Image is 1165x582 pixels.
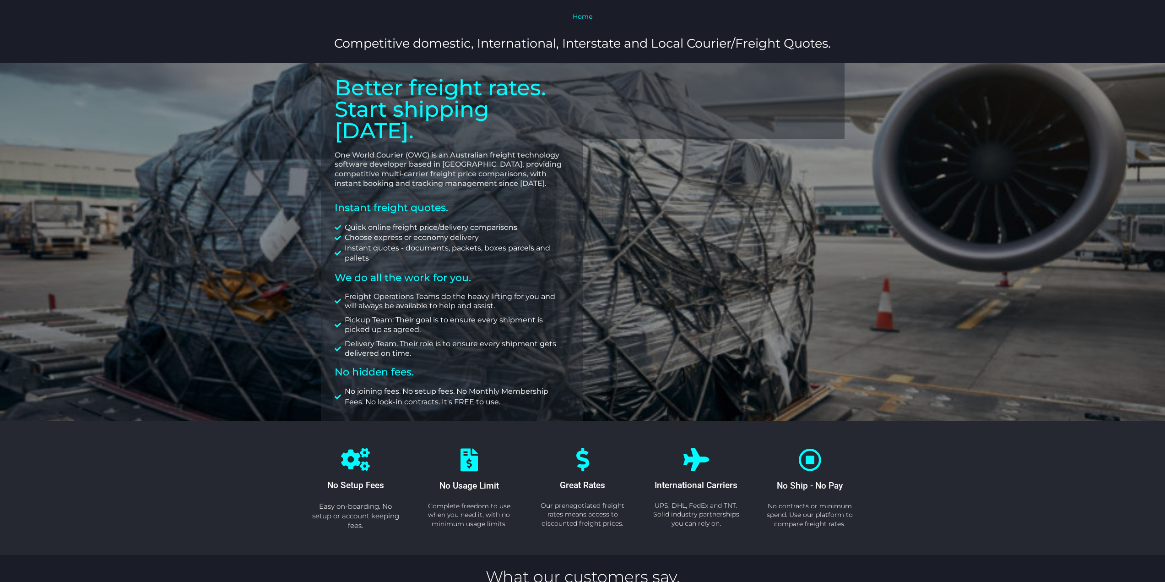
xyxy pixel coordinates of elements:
[342,315,569,335] span: Pickup Team: Their goal is to ensure every shipment is picked up as agreed.
[342,223,517,233] span: Quick online freight price/delivery comparisons
[573,12,592,21] a: Home
[342,233,479,243] span: Choose express or economy delivery
[335,151,569,189] p: One World Courier (OWC) is an Australian freight technology software developer based in [GEOGRAPH...
[175,35,991,51] h3: Competitive domestic, International, Interstate and Local Courier/Freight Quotes.
[342,339,569,359] span: Delivery Team. Their role is to ensure every shipment gets delivered on time.
[764,502,855,529] p: No contracts or minimum spend. Use our platform to compare freight rates.
[777,480,843,491] span: No Ship - No Pay
[537,501,629,528] p: Our prenegotiated freight rates means access to discounted freight prices.
[335,77,569,141] p: Better freight rates. Start shipping [DATE].
[327,480,384,490] span: No Setup Fees
[424,502,515,529] p: Complete freedom to use when you need it, with no minimum usage limits.
[560,480,605,490] span: Great Rates
[342,292,569,311] span: Freight Operations Teams do the heavy lifting for you and will always be available to help and as...
[310,501,401,530] p: Easy on-boarding. No setup or account keeping fees.
[650,501,742,528] p: UPS, DHL, FedEx and TNT. Solid industry partnerships you can rely on.
[335,367,569,377] h2: No hidden fees.
[655,480,737,490] span: International Carriers
[335,273,569,283] h2: We do all the work for you.
[439,480,499,491] span: No Usage Limit
[335,202,569,213] h2: Instant freight quotes.
[342,243,569,264] span: Instant quotes - documents, packets, boxes parcels and pallets
[342,386,569,407] span: No joining fees. No setup fees. No Monthly Membership Fees. No lock-in contracts. It's FREE to use.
